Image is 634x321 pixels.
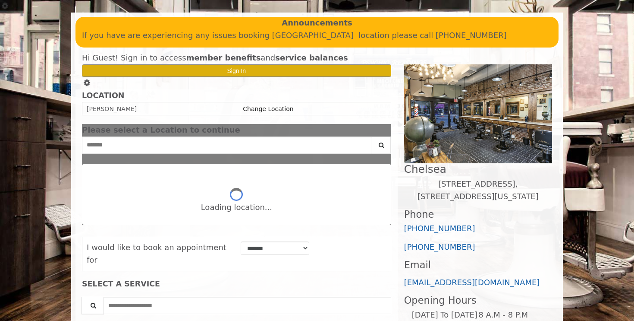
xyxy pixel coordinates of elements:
[404,260,552,270] h3: Email
[82,137,372,154] input: Search Center
[82,52,391,64] div: Hi Guest! Sign in to access and
[282,17,352,29] b: Announcements
[404,178,552,203] p: [STREET_ADDRESS],[STREET_ADDRESS][US_STATE]
[87,243,226,264] span: I would like to book an appointment for
[378,127,391,133] button: close dialog
[87,105,137,112] span: [PERSON_NAME]
[82,297,104,314] button: Service Search
[82,125,240,134] span: Please select a Location to continue
[82,29,552,42] p: If you have are experiencing any issues booking [GEOGRAPHIC_DATA] location please call [PHONE_NUM...
[404,295,552,306] h3: Opening Hours
[404,224,475,233] a: [PHONE_NUMBER]
[275,53,348,62] b: service balances
[82,64,391,77] button: Sign In
[404,278,540,287] a: [EMAIL_ADDRESS][DOMAIN_NAME]
[404,209,552,220] h3: Phone
[82,137,391,158] div: Center Select
[201,201,272,214] div: Loading location...
[82,280,391,288] div: SELECT A SERVICE
[404,163,552,175] h2: Chelsea
[404,242,475,251] a: [PHONE_NUMBER]
[377,142,386,148] i: Search button
[82,91,124,100] b: LOCATION
[243,105,293,112] a: Change Location
[186,53,261,62] b: member benefits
